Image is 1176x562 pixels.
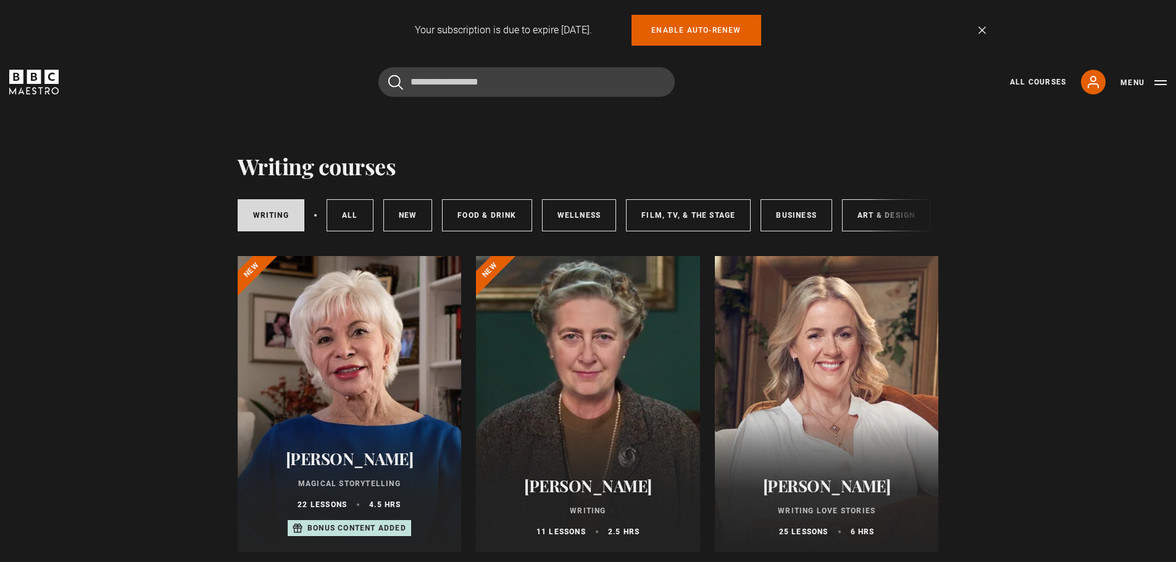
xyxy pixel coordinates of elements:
a: Food & Drink [442,199,532,231]
p: 4.5 hrs [369,499,401,510]
a: All [327,199,373,231]
a: Art & Design [842,199,930,231]
a: New [383,199,433,231]
a: Business [761,199,832,231]
p: Magical Storytelling [252,478,447,489]
a: Writing [238,199,304,231]
h2: [PERSON_NAME] [252,449,447,468]
a: [PERSON_NAME] Writing 11 lessons 2.5 hrs New [476,256,700,552]
a: [PERSON_NAME] Magical Storytelling 22 lessons 4.5 hrs Bonus content added New [238,256,462,552]
p: Writing Love Stories [730,505,924,516]
a: All Courses [1010,76,1066,88]
button: Submit the search query [388,75,403,90]
a: Enable auto-renew [632,15,761,46]
svg: BBC Maestro [9,70,59,94]
h2: [PERSON_NAME] [730,476,924,495]
input: Search [378,67,675,97]
a: Wellness [542,199,617,231]
button: Toggle navigation [1120,76,1167,89]
p: Your subscription is due to expire [DATE]. [415,23,592,38]
p: Writing [491,505,685,516]
p: 25 lessons [779,526,828,537]
p: 22 lessons [298,499,347,510]
h2: [PERSON_NAME] [491,476,685,495]
h1: Writing courses [238,153,396,179]
a: [PERSON_NAME] Writing Love Stories 25 lessons 6 hrs [715,256,939,552]
p: 6 hrs [851,526,875,537]
p: Bonus content added [307,523,406,534]
p: 2.5 hrs [608,526,640,537]
p: 11 lessons [536,526,586,537]
a: Film, TV, & The Stage [626,199,751,231]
